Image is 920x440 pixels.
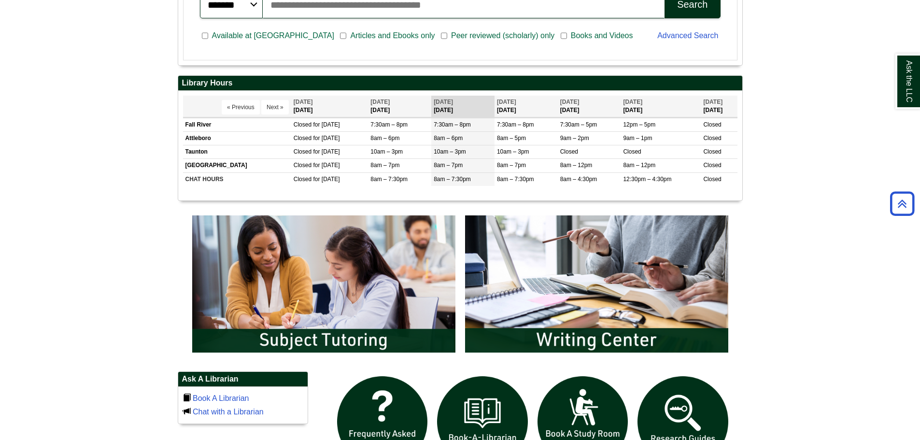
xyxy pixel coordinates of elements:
[313,176,340,183] span: for [DATE]
[346,30,439,42] span: Articles and Ebooks only
[183,132,291,145] td: Attleboro
[183,172,291,186] td: CHAT HOURS
[497,162,526,169] span: 8am – 7pm
[294,176,311,183] span: Closed
[497,135,526,142] span: 8am – 5pm
[703,99,722,105] span: [DATE]
[431,96,495,117] th: [DATE]
[623,121,655,128] span: 12pm – 5pm
[340,31,346,40] input: Articles and Ebooks only
[497,176,534,183] span: 8am – 7:30pm
[208,30,338,42] span: Available at [GEOGRAPHIC_DATA]
[370,176,408,183] span: 8am – 7:30pm
[183,159,291,172] td: [GEOGRAPHIC_DATA]
[560,121,597,128] span: 7:30am – 5pm
[621,96,701,117] th: [DATE]
[183,118,291,131] td: Fall River
[567,30,637,42] span: Books and Videos
[623,99,642,105] span: [DATE]
[294,135,311,142] span: Closed
[703,176,721,183] span: Closed
[560,176,597,183] span: 8am – 4:30pm
[560,162,593,169] span: 8am – 12pm
[497,99,516,105] span: [DATE]
[434,121,471,128] span: 7:30am – 8pm
[178,372,308,387] h2: Ask A Librarian
[701,96,737,117] th: [DATE]
[222,100,260,114] button: « Previous
[434,148,466,155] span: 10am – 3pm
[370,162,399,169] span: 8am – 7pm
[313,148,340,155] span: for [DATE]
[887,197,918,210] a: Back to Top
[703,135,721,142] span: Closed
[623,135,652,142] span: 9am – 1pm
[370,135,399,142] span: 8am – 6pm
[294,148,311,155] span: Closed
[497,121,534,128] span: 7:30am – 8pm
[560,135,589,142] span: 9am – 2pm
[703,121,721,128] span: Closed
[187,211,733,362] div: slideshow
[294,99,313,105] span: [DATE]
[460,211,733,357] img: Writing Center Information
[294,162,311,169] span: Closed
[623,162,655,169] span: 8am – 12pm
[703,148,721,155] span: Closed
[183,145,291,159] td: Taunton
[434,135,463,142] span: 8am – 6pm
[434,99,453,105] span: [DATE]
[313,135,340,142] span: for [DATE]
[202,31,208,40] input: Available at [GEOGRAPHIC_DATA]
[178,76,742,91] h2: Library Hours
[558,96,621,117] th: [DATE]
[434,162,463,169] span: 8am – 7pm
[441,31,447,40] input: Peer reviewed (scholarly) only
[497,148,529,155] span: 10am – 3pm
[261,100,289,114] button: Next »
[560,148,578,155] span: Closed
[370,99,390,105] span: [DATE]
[193,394,249,402] a: Book A Librarian
[294,121,311,128] span: Closed
[434,176,471,183] span: 8am – 7:30pm
[313,162,340,169] span: for [DATE]
[561,31,567,40] input: Books and Videos
[447,30,558,42] span: Peer reviewed (scholarly) only
[495,96,558,117] th: [DATE]
[313,121,340,128] span: for [DATE]
[291,96,368,117] th: [DATE]
[560,99,580,105] span: [DATE]
[623,176,671,183] span: 12:30pm – 4:30pm
[187,211,460,357] img: Subject Tutoring Information
[370,121,408,128] span: 7:30am – 8pm
[703,162,721,169] span: Closed
[657,31,718,40] a: Advanced Search
[368,96,431,117] th: [DATE]
[193,408,264,416] a: Chat with a Librarian
[623,148,641,155] span: Closed
[370,148,403,155] span: 10am – 3pm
